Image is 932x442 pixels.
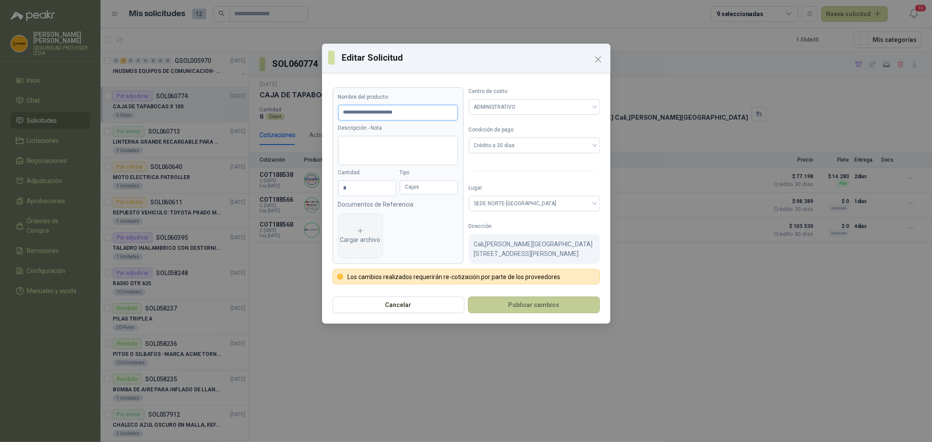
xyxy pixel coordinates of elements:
[340,227,381,245] div: Cargar archivo
[474,100,595,114] span: ADMINISTRATIVO
[333,297,464,313] button: Cancelar
[347,273,560,280] p: Los cambios realizados requerirán re-cotización por parte de los proveedores
[469,234,600,264] div: Cali , [PERSON_NAME][GEOGRAPHIC_DATA]
[469,184,600,192] label: Lugar
[591,52,605,66] button: Close
[338,169,396,177] label: Cantidad
[400,180,458,194] div: Cajas
[469,87,600,96] label: Centro de costo
[474,249,595,259] p: [STREET_ADDRESS][PERSON_NAME]
[338,124,458,132] label: Descripción - Nota
[474,139,595,152] span: Crédito a 30 días
[338,93,458,101] label: Nombre del producto
[474,197,595,210] span: SEDE NORTE-CALI
[338,200,458,209] p: Documentos de Referencia
[468,297,600,313] button: Publicar cambios
[469,222,600,231] label: Dirección
[400,169,458,177] label: Tipo
[342,51,604,64] h3: Editar Solicitud
[469,126,600,134] label: Condición de pago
